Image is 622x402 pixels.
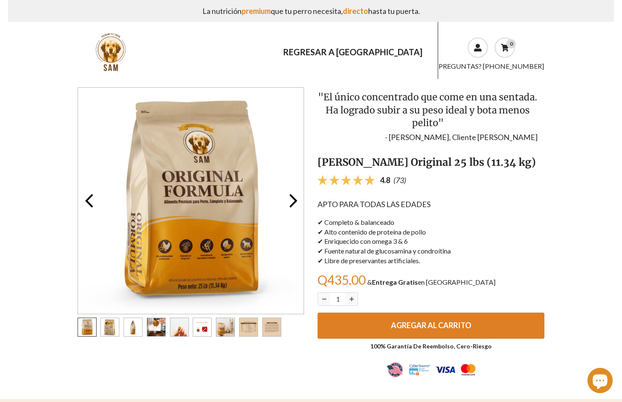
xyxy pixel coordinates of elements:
[330,293,345,305] input: Cantidad para Sam Original, 25 lbs (11.34 kg)
[101,318,119,336] img: mockupfinales-07.jpeg
[216,318,235,337] li: Carousel Page 7
[439,62,544,70] a: PREGUNTAS? [PHONE_NUMBER]
[318,91,538,130] h2: "El único concentrado que come en una sentada. Ha logrado subir a su peso ideal y bota menos pelito"
[374,356,488,384] img: diseno-sin-titulo-6.png
[239,318,258,337] li: Carousel Page 8
[124,318,142,336] img: 740400205103-03.png
[506,39,516,49] div: 0
[193,318,211,336] img: 740400205103-06.png
[170,318,189,337] li: Carousel Page 5
[372,278,418,286] span: Entrega Gratis
[170,318,188,336] img: sam-croque-51.jpeg
[78,88,304,314] img: mockupfinales-01.jpeg
[193,318,212,337] button: Carousel pagination button
[318,237,544,246] p: ✔︎ Enriquecido con omega 3 & 6
[318,199,544,210] p: APTO PARA TODAS LAS EDADES
[283,190,304,211] button: Next
[318,218,544,227] p: ✔︎ Completo & balanceado
[318,272,366,287] span: Q435.00
[100,318,119,337] li: Carousel Page 2
[495,38,515,58] a: 0
[367,278,495,287] p: & en [GEOGRAPHIC_DATA]
[78,318,304,337] ul: Carousel Pagination
[242,6,271,16] span: premium
[147,318,166,337] li: Carousel Page 4
[124,318,143,337] li: Carousel Page 3
[15,3,607,19] p: La nutrición que tu perro necesita, hasta tu puerta.
[193,318,212,337] li: Carousel Page 6
[343,6,368,16] span: directo
[170,318,189,337] button: Carousel pagination button
[370,343,492,350] a: 100% Garantía De Reembolso, Cero-Riesgo
[318,175,406,185] a: 4.8 (73)
[275,43,431,61] a: REGRESAR A [GEOGRAPHIC_DATA]
[585,368,615,395] inbox-online-store-chat: Chat de la tienda online Shopify
[345,293,358,305] button: Aumentar cantidad para Sam Original, 25 lbs (11.34 kg)
[318,246,544,256] p: ✔︎ Fuente natural de glucosamina y condroítina
[262,318,281,337] button: Carousel pagination button
[239,318,258,337] button: Carousel pagination button
[78,318,97,337] button: Carousel pagination button
[147,318,166,337] button: Carousel pagination button
[100,318,119,337] button: Carousel pagination button
[78,318,96,336] img: mockupfinales-01.jpeg
[240,318,258,336] img: 740400205103-07.png
[216,318,234,336] img: 740400205103-04.jpeg
[78,190,99,211] button: Preview
[318,256,544,266] p: ✔︎ Libre de preservantes artificiales.
[263,318,281,336] img: 740400205103-08.png
[124,318,143,337] button: Carousel pagination button
[91,32,131,72] img: sam-whatsapp.png
[216,318,235,337] button: Carousel pagination button
[380,175,390,185] span: 4.8
[318,156,538,169] h1: [PERSON_NAME] Original 25 lbs (11.34 kg)
[318,133,538,142] p: - [PERSON_NAME], Cliente [PERSON_NAME]
[147,318,165,336] img: sam-photos-175.jpeg
[393,175,406,185] span: (73)
[391,321,471,330] span: AGREGAR AL CARRITO
[78,318,97,337] li: Carousel Page 1 (Current Slide)
[318,313,544,339] button: AGREGAR AL CARRITO
[318,293,330,305] button: Reducir cantidad para Sam Original, 25 lbs (11.34 kg)
[262,318,281,337] li: Carousel Page 9
[318,227,544,237] p: ✔︎ Alto contenido de proteína de pollo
